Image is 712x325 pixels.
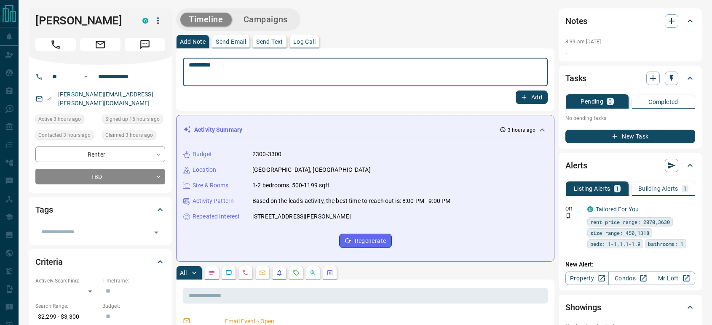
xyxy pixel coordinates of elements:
p: Add Note [180,39,206,45]
p: Budget: [102,302,165,310]
p: 1 [616,186,619,192]
a: [PERSON_NAME][EMAIL_ADDRESS][PERSON_NAME][DOMAIN_NAME] [58,91,153,107]
p: Repeated Interest [193,212,240,221]
button: Open [150,226,162,238]
div: Tasks [565,68,695,88]
p: Send Email [216,39,246,45]
a: Property [565,272,609,285]
svg: Requests [293,269,300,276]
p: 3 hours ago [508,126,535,134]
h2: Alerts [565,159,587,172]
div: Activity Summary3 hours ago [183,122,547,138]
h2: Tasks [565,72,586,85]
svg: Calls [242,269,249,276]
p: Building Alerts [638,186,678,192]
span: Claimed 3 hours ago [105,131,153,139]
span: Active 3 hours ago [38,115,81,123]
div: Showings [565,297,695,317]
p: Search Range: [35,302,98,310]
p: 2300-3300 [252,150,281,159]
a: Condos [608,272,652,285]
p: Size & Rooms [193,181,229,190]
svg: Lead Browsing Activity [225,269,232,276]
h2: Notes [565,14,587,28]
svg: Opportunities [310,269,316,276]
svg: Agent Actions [327,269,333,276]
svg: Listing Alerts [276,269,283,276]
p: Activity Summary [194,125,242,134]
div: Criteria [35,252,165,272]
p: [STREET_ADDRESS][PERSON_NAME] [252,212,351,221]
div: Fri Aug 15 2025 [35,131,98,142]
span: Call [35,38,76,51]
div: Tags [35,200,165,220]
p: 0 [608,99,612,104]
button: Regenerate [339,234,392,248]
p: New Alert: [565,260,695,269]
p: All [180,270,187,276]
div: Notes [565,11,695,31]
span: Signed up 15 hours ago [105,115,160,123]
svg: Notes [209,269,215,276]
p: Actively Searching: [35,277,98,285]
p: Timeframe: [102,277,165,285]
div: condos.ca [587,206,593,212]
span: Email [80,38,120,51]
p: Off [565,205,582,213]
p: 8:39 am [DATE] [565,39,601,45]
p: Pending [581,99,603,104]
p: . [565,47,695,56]
button: Timeline [180,13,232,27]
span: size range: 450,1318 [590,229,649,237]
p: Location [193,165,216,174]
button: Open [81,72,91,82]
p: Based on the lead's activity, the best time to reach out is: 8:00 PM - 9:00 PM [252,197,450,205]
h2: Showings [565,301,601,314]
span: Contacted 3 hours ago [38,131,91,139]
span: rent price range: 2070,3630 [590,218,670,226]
button: Add [516,91,548,104]
svg: Email Verified [46,96,52,102]
h2: Criteria [35,255,63,269]
div: TBD [35,169,165,184]
a: Tailored For You [596,206,639,213]
div: Thu Aug 14 2025 [102,115,165,126]
span: bathrooms: 1 [648,240,683,248]
p: Send Text [256,39,283,45]
div: condos.ca [142,18,148,24]
p: 1 [683,186,687,192]
button: New Task [565,130,695,143]
div: Renter [35,147,165,162]
span: Message [125,38,165,51]
p: No pending tasks [565,112,695,125]
p: Budget [193,150,212,159]
p: Activity Pattern [193,197,234,205]
div: Alerts [565,155,695,176]
svg: Push Notification Only [565,213,571,218]
p: 1-2 bedrooms, 500-1199 sqft [252,181,330,190]
p: Log Call [293,39,316,45]
h2: Tags [35,203,53,216]
span: beds: 1-1,1.1-1.9 [590,240,640,248]
h1: [PERSON_NAME] [35,14,130,27]
p: Completed [648,99,678,105]
p: $2,299 - $3,300 [35,310,98,324]
svg: Emails [259,269,266,276]
p: [GEOGRAPHIC_DATA], [GEOGRAPHIC_DATA] [252,165,371,174]
button: Campaigns [235,13,296,27]
div: Fri Aug 15 2025 [102,131,165,142]
p: Listing Alerts [574,186,610,192]
a: Mr.Loft [652,272,695,285]
div: Fri Aug 15 2025 [35,115,98,126]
